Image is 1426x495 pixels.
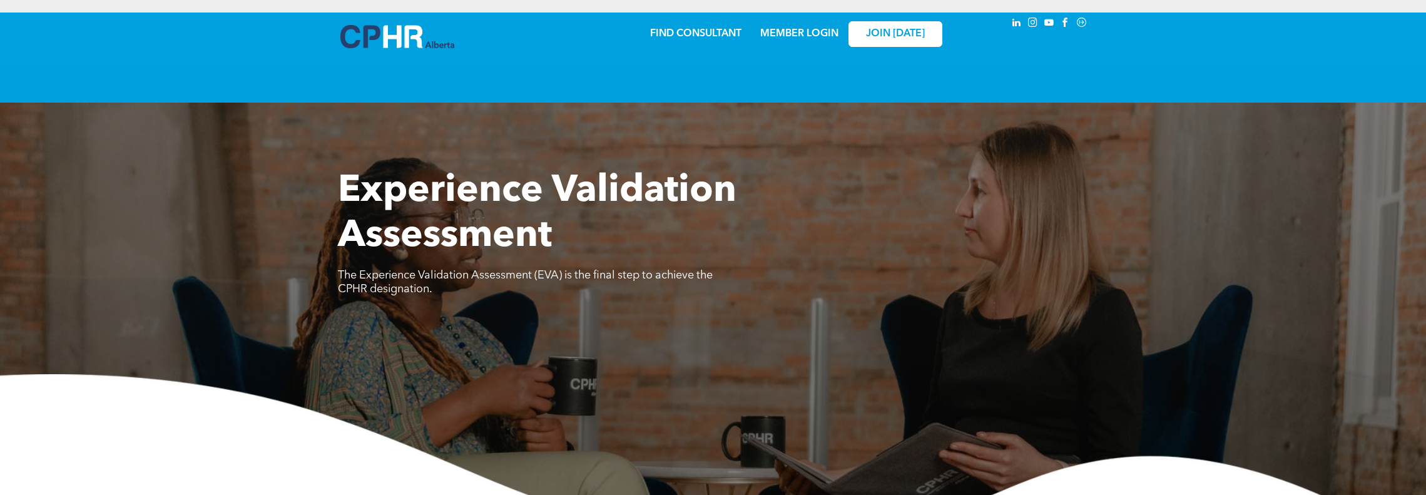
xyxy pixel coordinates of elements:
span: JOIN [DATE] [866,28,925,40]
span: The Experience Validation Assessment (EVA) is the final step to achieve the CPHR designation. [338,270,713,295]
a: JOIN [DATE] [848,21,942,47]
a: FIND CONSULTANT [650,29,741,39]
a: Social network [1075,16,1089,33]
a: facebook [1059,16,1072,33]
a: instagram [1026,16,1040,33]
a: youtube [1042,16,1056,33]
span: Experience Validation Assessment [338,173,736,255]
a: MEMBER LOGIN [760,29,838,39]
a: linkedin [1010,16,1024,33]
img: A blue and white logo for cp alberta [340,25,454,48]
